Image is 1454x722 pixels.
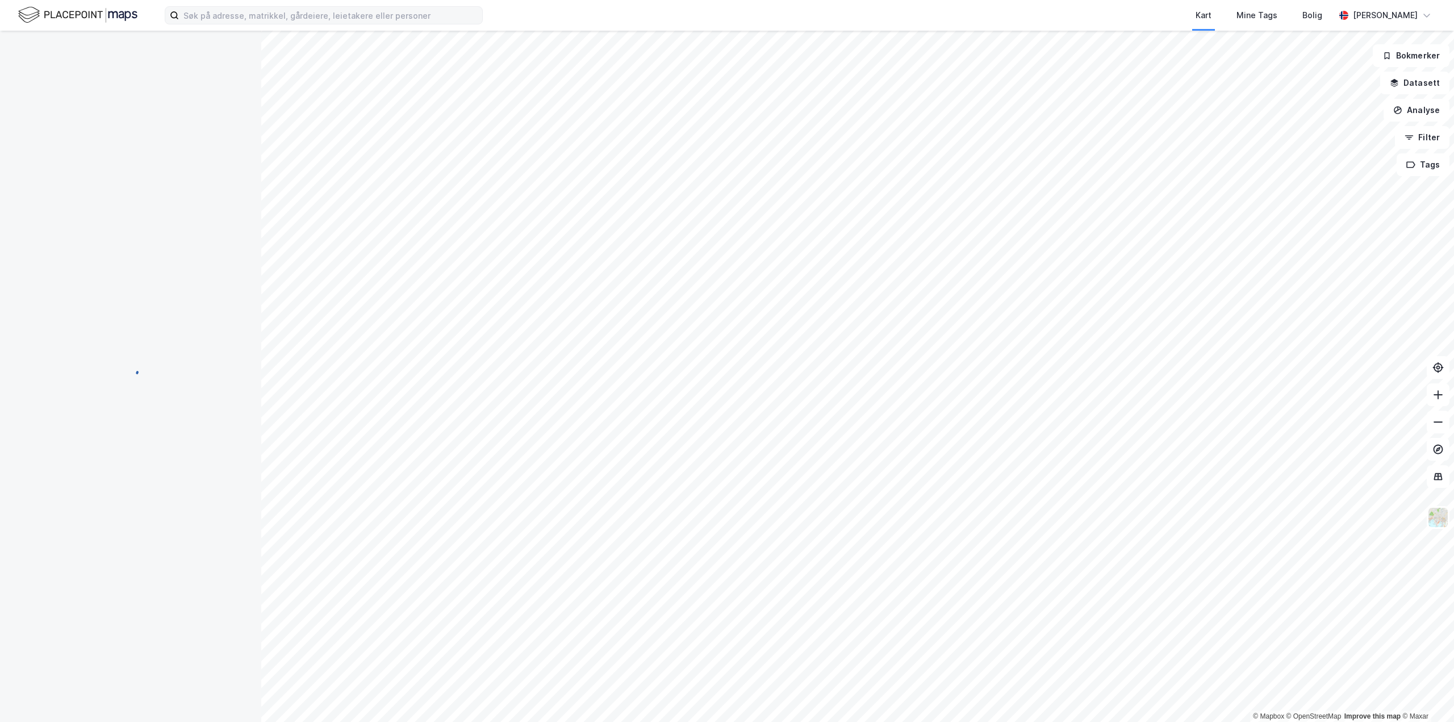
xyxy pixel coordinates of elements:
img: logo.f888ab2527a4732fd821a326f86c7f29.svg [18,5,137,25]
input: Søk på adresse, matrikkel, gårdeiere, leietakere eller personer [179,7,482,24]
a: OpenStreetMap [1286,712,1342,720]
a: Mapbox [1253,712,1284,720]
div: [PERSON_NAME] [1353,9,1418,22]
div: Kontrollprogram for chat [1397,667,1454,722]
a: Improve this map [1344,712,1401,720]
div: Kart [1196,9,1211,22]
div: Bolig [1302,9,1322,22]
button: Tags [1397,153,1449,176]
img: spinner.a6d8c91a73a9ac5275cf975e30b51cfb.svg [122,361,140,379]
button: Filter [1395,126,1449,149]
img: Z [1427,507,1449,528]
div: Mine Tags [1236,9,1277,22]
button: Analyse [1384,99,1449,122]
button: Datasett [1380,72,1449,94]
iframe: Chat Widget [1397,667,1454,722]
button: Bokmerker [1373,44,1449,67]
